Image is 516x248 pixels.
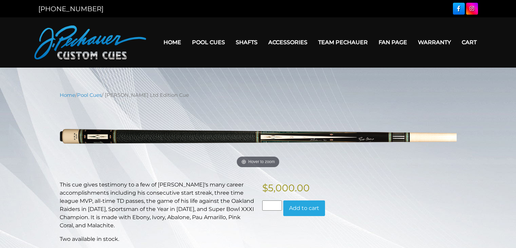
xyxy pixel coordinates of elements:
a: [PHONE_NUMBER] [38,5,103,13]
p: This cue gives testimony to a few of [PERSON_NAME]'s many career accomplishments including his co... [60,181,254,230]
p: Two available in stock. [60,235,254,243]
bdi: 5,000.00 [262,182,310,194]
a: Home [158,34,187,51]
button: Add to cart [283,200,325,216]
a: Pool Cues [187,34,230,51]
a: Shafts [230,34,263,51]
a: Team Pechauer [313,34,373,51]
a: Home [60,92,75,98]
span: $ [262,182,268,194]
a: Cart [456,34,482,51]
img: favre-resized.png [60,104,457,170]
a: Pool Cues [77,92,102,98]
a: Accessories [263,34,313,51]
a: Warranty [413,34,456,51]
nav: Breadcrumb [60,91,457,99]
input: Product quantity [262,200,282,211]
a: Hover to zoom [60,104,457,170]
a: Fan Page [373,34,413,51]
img: Pechauer Custom Cues [34,25,146,59]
